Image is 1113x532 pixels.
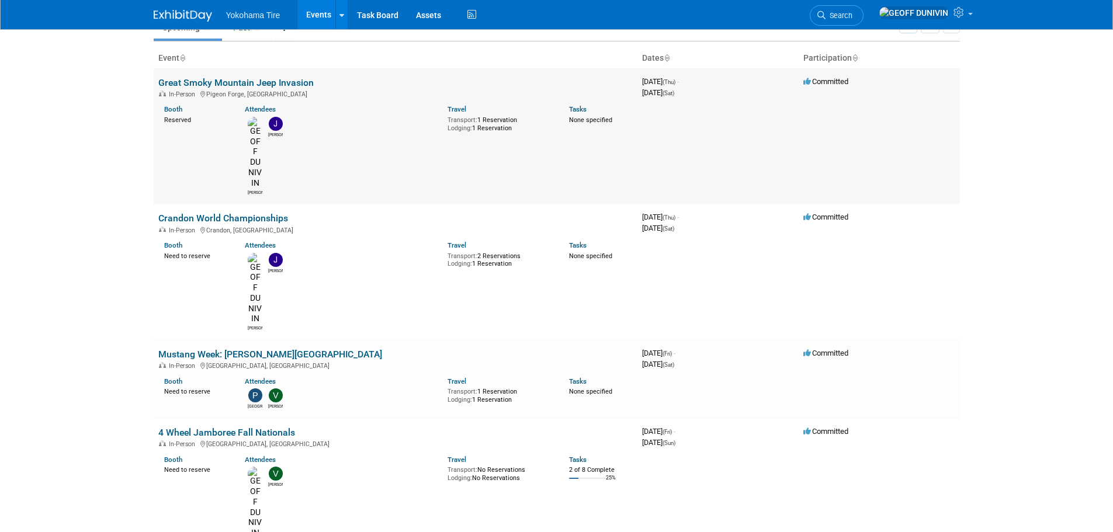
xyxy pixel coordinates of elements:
span: (Fri) [663,350,672,357]
img: In-Person Event [159,440,166,446]
a: Booth [164,377,182,385]
span: Committed [803,427,848,436]
span: Lodging: [448,396,472,404]
span: In-Person [169,440,199,448]
span: [DATE] [642,349,675,357]
a: Search [810,5,864,26]
a: Travel [448,241,466,249]
span: None specified [569,116,612,124]
th: Participation [799,48,960,68]
div: Jason Heath [268,267,283,274]
a: 4 Wheel Jamboree Fall Nationals [158,427,295,438]
span: In-Person [169,91,199,98]
div: 1 Reservation 1 Reservation [448,385,552,404]
div: 1 Reservation 1 Reservation [448,114,552,132]
img: Jason Heath [269,117,283,131]
a: Tasks [569,105,587,113]
th: Event [154,48,637,68]
span: Search [826,11,852,20]
div: Reserved [164,114,228,124]
a: Crandon World Championships [158,213,288,224]
span: [DATE] [642,427,675,436]
img: Paris Hull [248,388,262,402]
span: - [674,349,675,357]
span: - [674,427,675,436]
a: Sort by Start Date [664,53,670,62]
span: Committed [803,213,848,221]
img: GEOFF DUNIVIN [879,6,949,19]
span: (Sat) [663,225,674,232]
span: Transport: [448,116,477,124]
a: Tasks [569,241,587,249]
a: Attendees [245,105,276,113]
span: None specified [569,252,612,260]
span: Yokohama Tire [226,11,280,20]
span: Lodging: [448,124,472,132]
div: Vincent Baud [268,402,283,409]
span: - [677,77,679,86]
span: [DATE] [642,360,674,368]
span: In-Person [169,362,199,370]
div: [GEOGRAPHIC_DATA], [GEOGRAPHIC_DATA] [158,439,633,448]
a: Tasks [569,455,587,464]
div: Need to reserve [164,385,228,396]
div: No Reservations No Reservations [448,464,552,482]
img: Jason Heath [269,253,283,267]
span: Lodging: [448,260,472,267]
span: In-Person [169,227,199,234]
span: None specified [569,388,612,395]
span: Transport: [448,252,477,260]
img: In-Person Event [159,362,166,368]
a: Travel [448,455,466,464]
div: GEOFF DUNIVIN [248,189,262,196]
div: Vincent Baud [268,481,283,488]
a: Travel [448,377,466,385]
span: Transport: [448,388,477,395]
span: [DATE] [642,88,674,97]
span: Lodging: [448,474,472,482]
img: Vincent Baud [269,388,283,402]
div: Paris Hull [248,402,262,409]
a: Booth [164,241,182,249]
a: Sort by Participation Type [852,53,858,62]
span: - [677,213,679,221]
div: Pigeon Forge, [GEOGRAPHIC_DATA] [158,89,633,98]
a: Mustang Week: [PERSON_NAME][GEOGRAPHIC_DATA] [158,349,382,360]
td: 25% [606,475,616,491]
span: [DATE] [642,213,679,221]
span: (Fri) [663,429,672,435]
div: GEOFF DUNIVIN [248,324,262,331]
img: In-Person Event [159,91,166,96]
img: GEOFF DUNIVIN [248,117,262,189]
a: Booth [164,455,182,464]
a: Attendees [245,455,276,464]
div: Need to reserve [164,250,228,260]
th: Dates [637,48,799,68]
div: [GEOGRAPHIC_DATA], [GEOGRAPHIC_DATA] [158,360,633,370]
span: (Thu) [663,79,675,85]
div: Crandon, [GEOGRAPHIC_DATA] [158,225,633,234]
span: (Sat) [663,361,674,368]
a: Tasks [569,377,587,385]
span: Committed [803,349,848,357]
div: Need to reserve [164,464,228,474]
span: (Thu) [663,214,675,221]
img: GEOFF DUNIVIN [248,253,262,325]
div: 2 Reservations 1 Reservation [448,250,552,268]
span: [DATE] [642,438,675,447]
a: Booth [164,105,182,113]
span: (Sun) [663,440,675,446]
div: 2 of 8 Complete [569,466,633,474]
a: Attendees [245,377,276,385]
span: [DATE] [642,224,674,232]
span: Committed [803,77,848,86]
span: [DATE] [642,77,679,86]
div: Jason Heath [268,131,283,138]
a: Travel [448,105,466,113]
a: Sort by Event Name [179,53,185,62]
a: Attendees [245,241,276,249]
a: Great Smoky Mountain Jeep Invasion [158,77,314,88]
img: ExhibitDay [154,10,212,22]
img: Vincent Baud [269,467,283,481]
img: In-Person Event [159,227,166,232]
